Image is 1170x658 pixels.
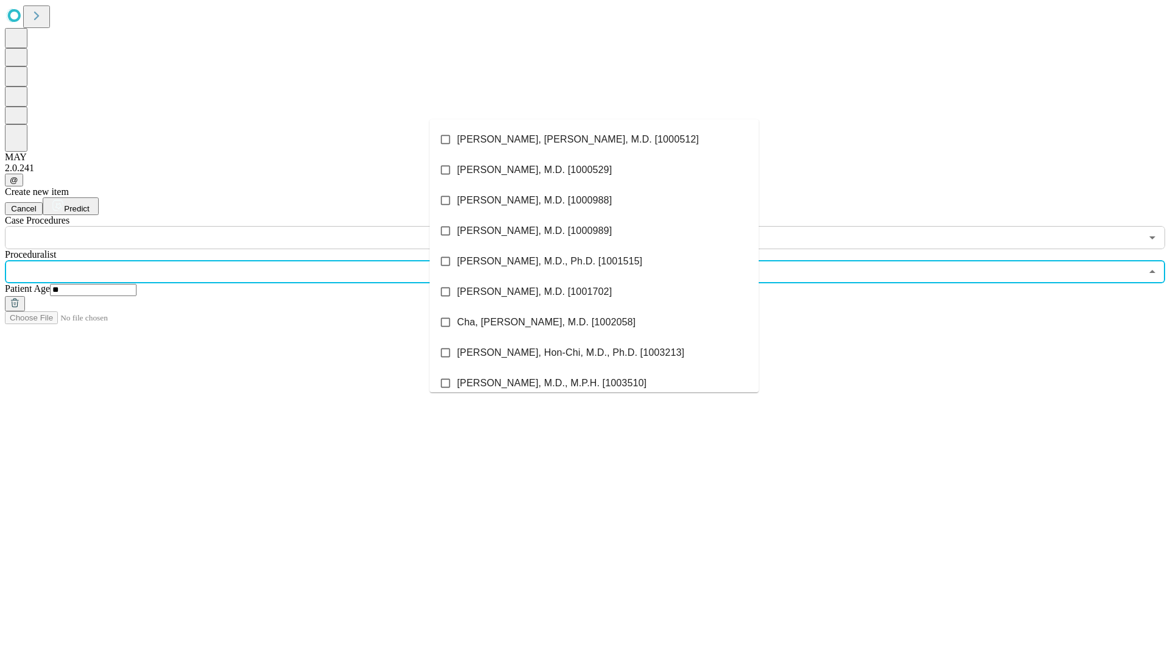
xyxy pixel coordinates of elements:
[5,202,43,215] button: Cancel
[43,197,99,215] button: Predict
[5,186,69,197] span: Create new item
[5,152,1165,163] div: MAY
[457,345,684,360] span: [PERSON_NAME], Hon-Chi, M.D., Ph.D. [1003213]
[11,204,37,213] span: Cancel
[457,376,647,391] span: [PERSON_NAME], M.D., M.P.H. [1003510]
[5,283,50,294] span: Patient Age
[457,315,636,330] span: Cha, [PERSON_NAME], M.D. [1002058]
[10,175,18,185] span: @
[5,163,1165,174] div: 2.0.241
[5,249,56,260] span: Proceduralist
[1144,263,1161,280] button: Close
[457,285,612,299] span: [PERSON_NAME], M.D. [1001702]
[457,193,612,208] span: [PERSON_NAME], M.D. [1000988]
[457,132,699,147] span: [PERSON_NAME], [PERSON_NAME], M.D. [1000512]
[457,224,612,238] span: [PERSON_NAME], M.D. [1000989]
[5,215,69,225] span: Scheduled Procedure
[5,174,23,186] button: @
[457,254,642,269] span: [PERSON_NAME], M.D., Ph.D. [1001515]
[64,204,89,213] span: Predict
[1144,229,1161,246] button: Open
[457,163,612,177] span: [PERSON_NAME], M.D. [1000529]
